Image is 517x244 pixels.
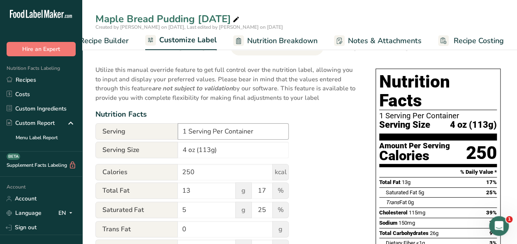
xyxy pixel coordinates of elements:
span: 115mg [409,209,425,216]
a: Nutrition Breakdown [233,32,318,50]
span: 13g [402,179,410,185]
section: % Daily Value * [379,167,497,177]
span: Trans Fat [95,221,178,237]
span: Serving Size [379,120,430,130]
div: Calories [379,150,450,162]
span: Fat [386,199,407,205]
span: % [272,202,289,218]
a: Customize Label [145,31,217,51]
span: 0g [408,199,414,205]
div: 250 [466,142,497,164]
span: Sodium [379,220,397,226]
span: 4 oz (113g) [450,120,497,130]
a: Recipe Costing [438,32,504,50]
span: Created by [PERSON_NAME] on [DATE], Last edited by [PERSON_NAME] on [DATE] [95,24,283,30]
div: BETA [7,153,20,160]
iframe: Intercom live chat [489,216,509,236]
div: EN [58,208,76,218]
a: Language [7,206,42,220]
span: 1 [506,216,512,223]
b: are not subject to validation [152,84,233,92]
span: Saturated Fat [386,189,417,196]
a: Recipe Builder [64,32,129,50]
div: Amount Per Serving [379,142,450,150]
span: g [235,202,252,218]
span: Notes & Attachments [348,35,422,46]
span: Recipe Costing [454,35,504,46]
span: 9% [489,230,497,236]
span: Customize Label [159,35,217,46]
div: Custom Report [7,119,55,127]
span: Saturated Fat [95,202,178,218]
span: Cholesterol [379,209,408,216]
span: Nutrition Breakdown [247,35,318,46]
span: g [272,221,289,237]
span: Serving Size [95,142,178,158]
i: Trans [386,199,399,205]
span: Total Fat [95,182,178,199]
p: Utilize this manual override feature to get full control over the nutrition label, allowing you t... [95,60,359,102]
span: Total Fat [379,179,401,185]
span: g [235,182,252,199]
span: kcal [272,164,289,180]
span: Calories [95,164,178,180]
span: Recipe Builder [79,35,129,46]
span: 26g [430,230,438,236]
span: 39% [486,209,497,216]
span: Serving [95,123,178,140]
span: 25% [486,189,497,196]
span: 150mg [399,220,415,226]
a: Notes & Attachments [334,32,422,50]
span: Total Carbohydrates [379,230,429,236]
div: Nutrition Facts [95,109,359,120]
span: % [272,182,289,199]
span: 17% [486,179,497,185]
span: 5g [418,189,424,196]
button: Hire an Expert [7,42,76,56]
h1: Nutrition Facts [379,72,497,110]
div: 1 Serving Per Container [379,112,497,120]
div: Maple Bread Pudding [DATE] [95,12,241,26]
